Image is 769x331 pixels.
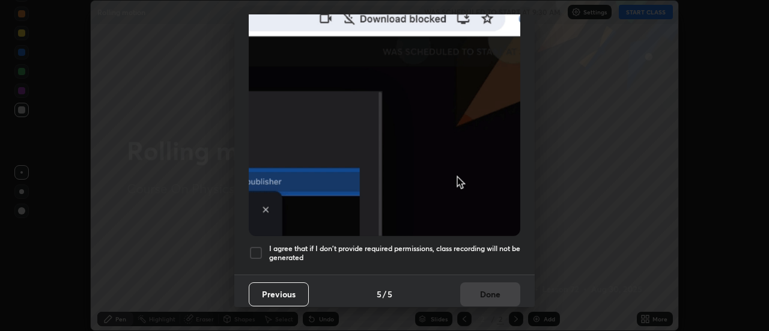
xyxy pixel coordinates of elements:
[249,282,309,306] button: Previous
[377,288,381,300] h4: 5
[388,288,392,300] h4: 5
[269,244,520,263] h5: I agree that if I don't provide required permissions, class recording will not be generated
[383,288,386,300] h4: /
